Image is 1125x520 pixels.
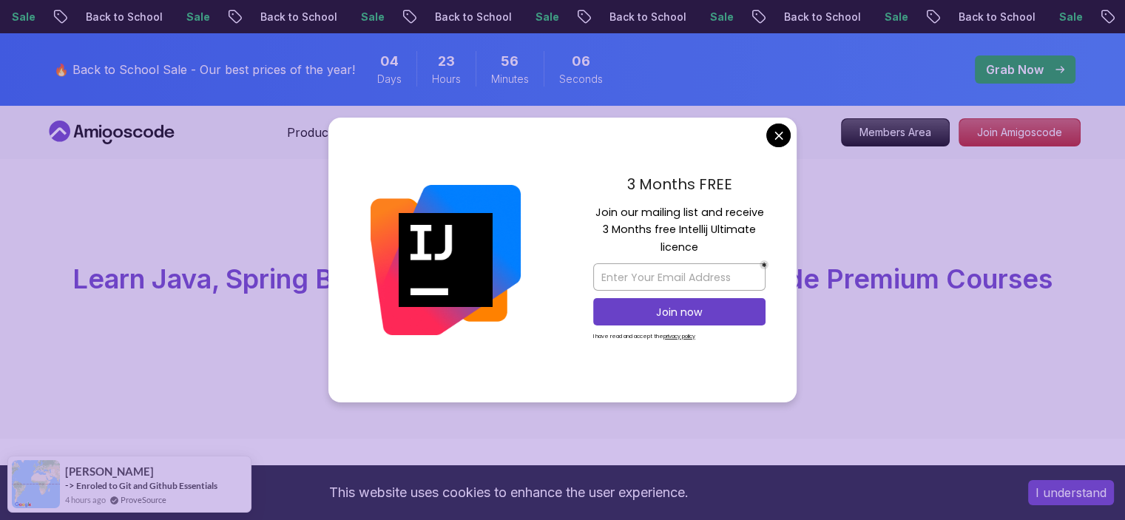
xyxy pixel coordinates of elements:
[986,61,1044,78] p: Grab Now
[432,72,461,87] span: Hours
[420,10,521,24] p: Back to School
[521,10,568,24] p: Sale
[172,10,219,24] p: Sale
[121,493,166,506] a: ProveSource
[71,10,172,24] p: Back to School
[959,118,1081,146] a: Join Amigoscode
[246,10,346,24] p: Back to School
[491,72,529,87] span: Minutes
[65,493,106,506] span: 4 hours ago
[72,263,1053,295] span: Learn Java, Spring Boot, DevOps & More with Amigoscode Premium Courses
[870,10,917,24] p: Sale
[1044,10,1092,24] p: Sale
[944,10,1044,24] p: Back to School
[842,119,949,146] p: Members Area
[65,465,154,478] span: [PERSON_NAME]
[287,124,338,141] p: Products
[314,305,811,368] p: Master in-demand skills like Java, Spring Boot, DevOps, React, and more through hands-on, expert-...
[572,51,590,72] span: 6 Seconds
[959,119,1080,146] p: Join Amigoscode
[11,476,1006,509] div: This website uses cookies to enhance the user experience.
[65,479,75,491] span: ->
[1028,480,1114,505] button: Accept cookies
[595,10,695,24] p: Back to School
[377,72,402,87] span: Days
[76,480,217,491] a: Enroled to Git and Github Essentials
[841,118,950,146] a: Members Area
[54,61,355,78] p: 🔥 Back to School Sale - Our best prices of the year!
[346,10,393,24] p: Sale
[695,10,743,24] p: Sale
[769,10,870,24] p: Back to School
[501,51,518,72] span: 56 Minutes
[287,124,356,153] button: Products
[380,51,399,72] span: 4 Days
[12,460,60,508] img: provesource social proof notification image
[438,51,455,72] span: 23 Hours
[559,72,603,87] span: Seconds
